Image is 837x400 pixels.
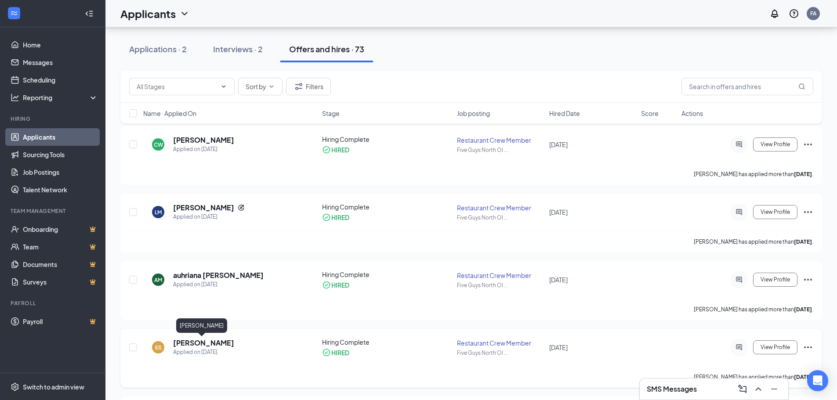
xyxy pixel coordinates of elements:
a: Applicants [23,128,98,146]
button: Sort byChevronDown [238,78,283,95]
svg: ChevronDown [220,83,227,90]
svg: Analysis [11,93,19,102]
span: [DATE] [549,276,568,284]
b: [DATE] [794,238,812,245]
h5: [PERSON_NAME] [173,203,234,213]
div: HIRED [331,145,349,154]
svg: ChevronDown [268,83,275,90]
a: Home [23,36,98,54]
div: HIRED [331,213,349,222]
span: [DATE] [549,208,568,216]
div: HIRED [331,348,349,357]
span: Stage [322,109,340,118]
div: Hiring Complete [322,135,452,144]
p: [PERSON_NAME] has applied more than . [694,306,813,313]
svg: Settings [11,382,19,391]
span: Actions [681,109,703,118]
div: FA [810,10,816,17]
a: PayrollCrown [23,313,98,330]
button: Filter Filters [286,78,331,95]
button: ComposeMessage [736,382,750,396]
div: Restaurant Crew Member [457,136,544,144]
svg: Collapse [85,9,94,18]
svg: ActiveChat [734,209,744,216]
svg: Reapply [238,204,245,211]
svg: Ellipses [803,342,813,353]
div: Applied on [DATE] [173,280,264,289]
svg: Filter [293,81,304,92]
svg: CheckmarkCircle [322,145,331,154]
p: [PERSON_NAME] has applied more than . [694,238,813,245]
a: OnboardingCrown [23,220,98,238]
span: View Profile [761,344,790,350]
div: Offers and hires · 73 [289,43,364,54]
svg: ComposeMessage [737,384,748,394]
span: Name · Applied On [143,109,196,118]
div: Restaurant Crew Member [457,271,544,280]
button: View Profile [753,137,797,151]
div: Interviews · 2 [213,43,263,54]
div: LM [155,209,162,216]
span: View Profile [761,141,790,148]
div: Restaurant Crew Member [457,339,544,347]
span: Sort by [246,83,266,90]
span: Score [641,109,659,118]
div: Reporting [23,93,98,102]
div: Applied on [DATE] [173,145,234,154]
b: [DATE] [794,306,812,313]
div: HIRED [331,281,349,289]
div: Switch to admin view [23,382,84,391]
input: Search in offers and hires [681,78,813,95]
svg: ChevronUp [753,384,764,394]
div: CW [154,141,163,148]
svg: ActiveChat [734,276,744,283]
div: [PERSON_NAME] [176,318,227,333]
svg: CheckmarkCircle [322,281,331,289]
a: DocumentsCrown [23,256,98,273]
div: Five Guys North Ol ... [457,281,544,289]
svg: Ellipses [803,207,813,217]
div: ES [155,344,162,351]
svg: ActiveChat [734,344,744,351]
p: [PERSON_NAME] has applied more than . [694,373,813,381]
svg: ActiveChat [734,141,744,148]
div: Payroll [11,299,96,307]
span: View Profile [761,277,790,283]
button: Minimize [767,382,781,396]
div: Restaurant Crew Member [457,203,544,212]
a: Talent Network [23,181,98,198]
div: Open Intercom Messenger [807,370,828,391]
span: [DATE] [549,343,568,351]
h1: Applicants [120,6,176,21]
svg: ChevronDown [179,8,190,19]
a: Job Postings [23,163,98,181]
div: Hiring [11,115,96,123]
h5: [PERSON_NAME] [173,338,234,348]
button: View Profile [753,340,797,354]
div: Applied on [DATE] [173,348,234,357]
svg: Notifications [769,8,780,19]
button: View Profile [753,273,797,287]
svg: CheckmarkCircle [322,213,331,222]
a: Scheduling [23,71,98,89]
div: Hiring Complete [322,338,452,346]
div: Applied on [DATE] [173,213,245,221]
h5: [PERSON_NAME] [173,135,234,145]
button: ChevronUp [751,382,765,396]
div: Five Guys North Ol ... [457,146,544,154]
input: All Stages [137,82,217,91]
a: SurveysCrown [23,273,98,291]
div: Team Management [11,207,96,215]
svg: WorkstreamLogo [10,9,18,18]
button: View Profile [753,205,797,219]
h3: SMS Messages [647,384,697,394]
a: Sourcing Tools [23,146,98,163]
svg: CheckmarkCircle [322,348,331,357]
b: [DATE] [794,374,812,380]
p: [PERSON_NAME] has applied more than . [694,170,813,178]
div: Five Guys North Ol ... [457,214,544,221]
div: Hiring Complete [322,202,452,211]
svg: Ellipses [803,139,813,150]
h5: auhriana [PERSON_NAME] [173,270,264,280]
a: TeamCrown [23,238,98,256]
